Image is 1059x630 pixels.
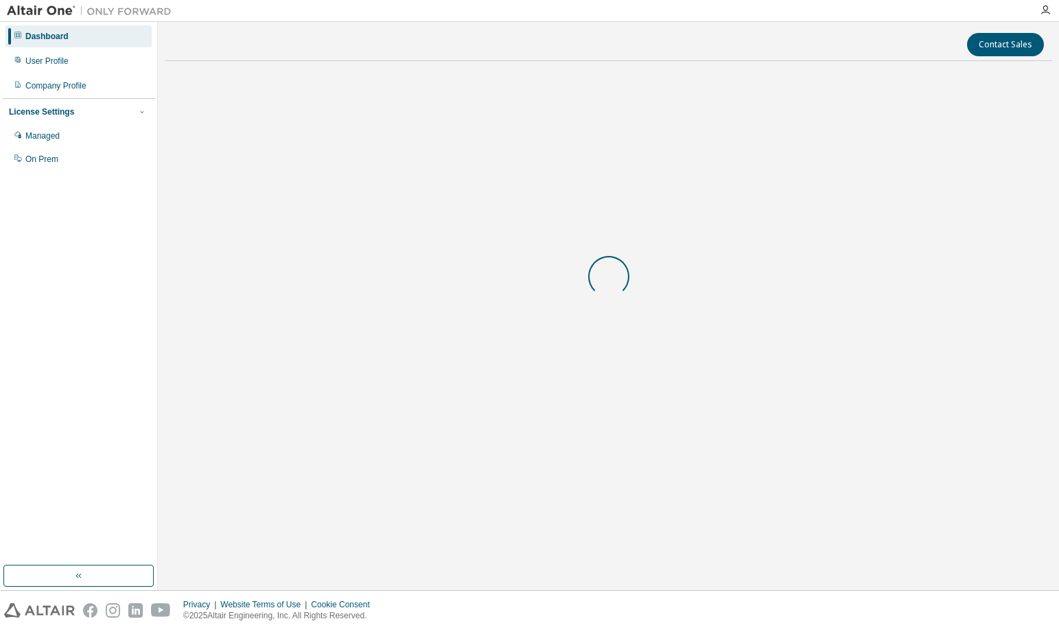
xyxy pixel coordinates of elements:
[183,610,378,622] p: © 2025 Altair Engineering, Inc. All Rights Reserved.
[106,603,120,618] img: instagram.svg
[967,33,1044,56] button: Contact Sales
[128,603,143,618] img: linkedin.svg
[311,599,377,610] div: Cookie Consent
[151,603,171,618] img: youtube.svg
[183,599,220,610] div: Privacy
[7,4,178,18] img: Altair One
[25,130,60,141] div: Managed
[25,56,69,67] div: User Profile
[220,599,311,610] div: Website Terms of Use
[9,106,74,117] div: License Settings
[83,603,97,618] img: facebook.svg
[4,603,75,618] img: altair_logo.svg
[25,154,58,165] div: On Prem
[25,80,86,91] div: Company Profile
[25,31,69,42] div: Dashboard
